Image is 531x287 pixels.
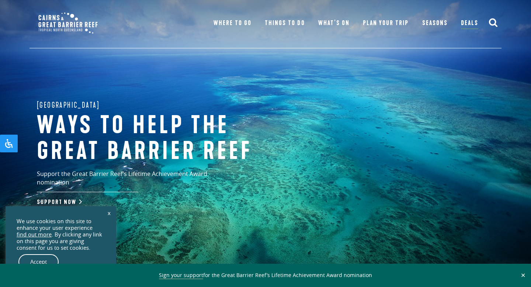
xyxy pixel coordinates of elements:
[519,272,527,279] button: Close
[214,18,251,28] a: Where To Go
[159,272,372,279] span: for the Great Barrier Reef’s Lifetime Achievement Award nomination
[18,254,59,270] a: Accept
[4,139,13,148] svg: Open Accessibility Panel
[33,7,103,39] img: CGBR-TNQ_dual-logo.svg
[37,198,80,206] a: Support Now
[37,170,240,192] p: Support the Great Barrier Reef’s Lifetime Achievement Award nomination
[17,231,52,238] a: find out more
[461,18,478,29] a: Deals
[37,113,280,164] h1: Ways to help the great barrier reef
[318,18,350,28] a: What’s On
[104,205,114,221] a: x
[363,18,409,28] a: Plan Your Trip
[37,99,100,111] span: [GEOGRAPHIC_DATA]
[17,218,105,251] div: We use cookies on this site to enhance your user experience . By clicking any link on this page y...
[265,18,305,28] a: Things To Do
[422,18,448,28] a: Seasons
[159,272,203,279] a: Sign your support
